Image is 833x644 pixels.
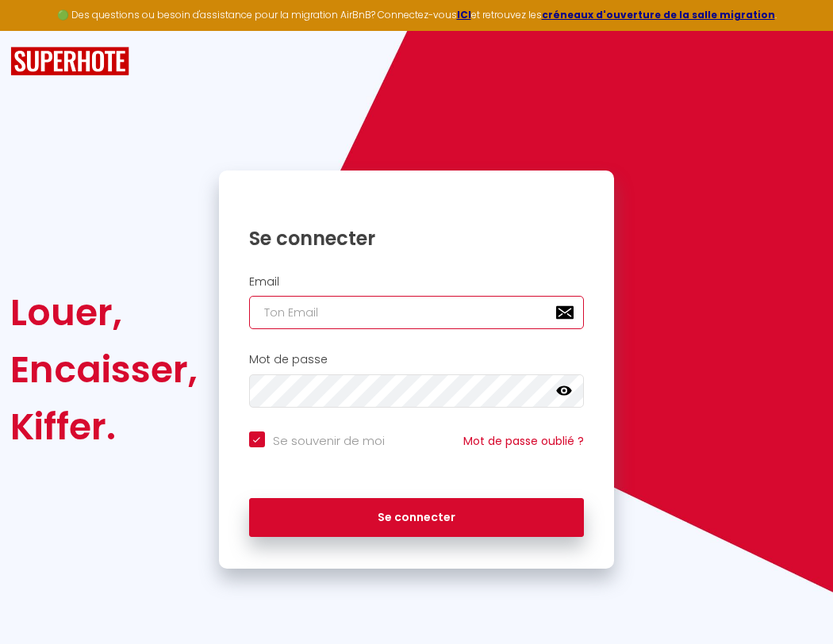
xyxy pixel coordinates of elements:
[10,284,198,341] div: Louer,
[249,226,585,251] h1: Se connecter
[13,6,60,54] button: Ouvrir le widget de chat LiveChat
[457,8,471,21] a: ICI
[10,47,129,76] img: SuperHote logo
[249,353,585,366] h2: Mot de passe
[249,498,585,538] button: Se connecter
[10,398,198,455] div: Kiffer.
[463,433,584,449] a: Mot de passe oublié ?
[249,296,585,329] input: Ton Email
[249,275,585,289] h2: Email
[10,341,198,398] div: Encaisser,
[542,8,775,21] a: créneaux d'ouverture de la salle migration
